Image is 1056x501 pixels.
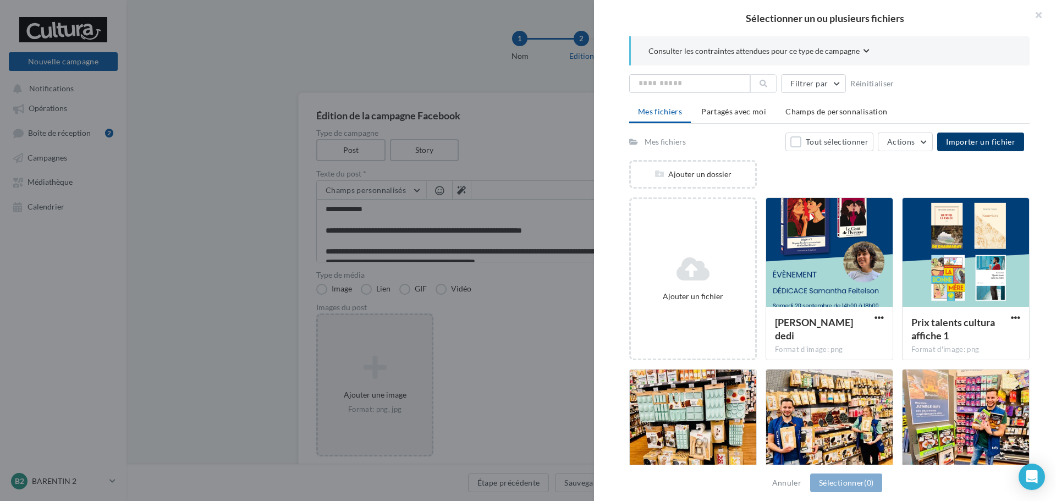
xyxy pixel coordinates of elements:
[846,77,899,90] button: Réinitialiser
[648,45,870,59] button: Consulter les contraintes attendues pour ce type de campagne
[864,478,873,487] span: (0)
[810,474,882,492] button: Sélectionner(0)
[631,169,755,180] div: Ajouter un dossier
[911,316,995,342] span: Prix talents cultura affiche 1
[648,46,860,57] span: Consulter les contraintes attendues pour ce type de campagne
[785,107,887,116] span: Champs de personnalisation
[775,316,853,342] span: Samantha Feitelson dedi
[781,74,846,93] button: Filtrer par
[775,345,884,355] div: Format d'image: png
[635,291,751,302] div: Ajouter un fichier
[645,136,686,147] div: Mes fichiers
[887,137,915,146] span: Actions
[785,133,873,151] button: Tout sélectionner
[878,133,933,151] button: Actions
[911,345,1020,355] div: Format d'image: png
[946,137,1015,146] span: Importer un fichier
[937,133,1024,151] button: Importer un fichier
[701,107,766,116] span: Partagés avec moi
[638,107,682,116] span: Mes fichiers
[768,476,806,489] button: Annuler
[1019,464,1045,490] div: Open Intercom Messenger
[612,13,1038,23] h2: Sélectionner un ou plusieurs fichiers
